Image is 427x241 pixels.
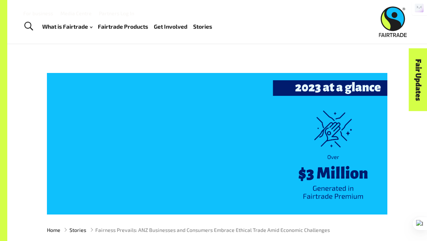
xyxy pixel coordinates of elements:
[98,21,148,32] a: Fairtrade Products
[193,21,212,32] a: Stories
[99,10,134,16] a: Partners Log In
[23,10,53,16] a: For business
[379,7,407,37] img: Fairtrade Australia New Zealand logo
[47,226,60,234] a: Home
[154,21,187,32] a: Get Involved
[60,10,92,16] a: Media Centre
[20,17,37,36] a: Toggle Search
[95,226,330,234] span: Fairness Prevails: ANZ Businesses and Consumers Embrace Ethical Trade Amid Economic Challenges
[69,226,86,234] a: Stories
[42,21,92,32] a: What is Fairtrade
